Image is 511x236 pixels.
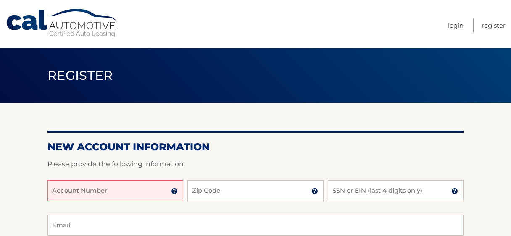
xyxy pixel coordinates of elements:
[47,180,183,201] input: Account Number
[448,18,464,32] a: Login
[451,188,458,194] img: tooltip.svg
[482,18,506,32] a: Register
[47,158,464,170] p: Please provide the following information.
[47,68,113,83] span: Register
[47,215,464,236] input: Email
[311,188,318,194] img: tooltip.svg
[171,188,178,194] img: tooltip.svg
[187,180,323,201] input: Zip Code
[5,8,119,38] a: Cal Automotive
[328,180,464,201] input: SSN or EIN (last 4 digits only)
[47,141,464,153] h2: New Account Information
